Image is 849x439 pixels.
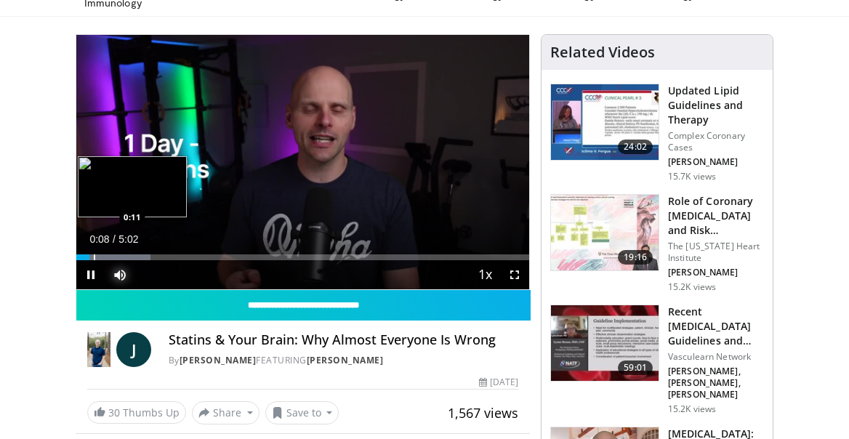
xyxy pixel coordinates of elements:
h4: Related Videos [550,44,655,61]
img: Dr. Jordan Rennicke [87,332,110,367]
p: [PERSON_NAME], [PERSON_NAME], [PERSON_NAME] [668,366,764,400]
span: 0:08 [89,233,109,245]
button: Pause [76,260,105,289]
span: 19:16 [618,250,653,265]
a: [PERSON_NAME] [307,354,384,366]
a: J [116,332,151,367]
button: Playback Rate [471,260,500,289]
p: The [US_STATE] Heart Institute [668,241,764,264]
span: / [113,233,116,245]
p: [PERSON_NAME] [668,156,764,168]
img: image.jpeg [78,156,187,217]
img: 1efa8c99-7b8a-4ab5-a569-1c219ae7bd2c.150x105_q85_crop-smart_upscale.jpg [551,195,659,270]
div: Progress Bar [76,254,529,260]
span: 59:01 [618,361,653,375]
button: Share [192,401,259,424]
a: 19:16 Role of Coronary [MEDICAL_DATA] and Risk Stratification The [US_STATE] Heart Institute [PER... [550,194,764,293]
span: 30 [108,406,120,419]
a: 24:02 Updated Lipid Guidelines and Therapy Complex Coronary Cases [PERSON_NAME] 15.7K views [550,84,764,182]
p: 15.2K views [668,403,716,415]
h3: Updated Lipid Guidelines and Therapy [668,84,764,127]
h3: Role of Coronary [MEDICAL_DATA] and Risk Stratification [668,194,764,238]
p: 15.7K views [668,171,716,182]
p: Vasculearn Network [668,351,764,363]
img: 87825f19-cf4c-4b91-bba1-ce218758c6bb.150x105_q85_crop-smart_upscale.jpg [551,305,659,381]
span: 1,567 views [448,404,518,422]
button: Fullscreen [500,260,529,289]
span: 24:02 [618,140,653,154]
a: [PERSON_NAME] [180,354,257,366]
button: Save to [265,401,339,424]
img: 77f671eb-9394-4acc-bc78-a9f077f94e00.150x105_q85_crop-smart_upscale.jpg [551,84,659,160]
p: Complex Coronary Cases [668,130,764,153]
a: 30 Thumbs Up [87,401,186,424]
button: Mute [105,260,134,289]
video-js: Video Player [76,35,529,289]
h4: Statins & Your Brain: Why Almost Everyone Is Wrong [169,332,518,348]
span: 5:02 [118,233,138,245]
h3: Recent [MEDICAL_DATA] Guidelines and Integration into Clinical Practice [668,305,764,348]
a: 59:01 Recent [MEDICAL_DATA] Guidelines and Integration into Clinical Practice Vasculearn Network ... [550,305,764,415]
p: 15.2K views [668,281,716,293]
p: [PERSON_NAME] [668,267,764,278]
div: By FEATURING [169,354,518,367]
div: [DATE] [479,376,518,389]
